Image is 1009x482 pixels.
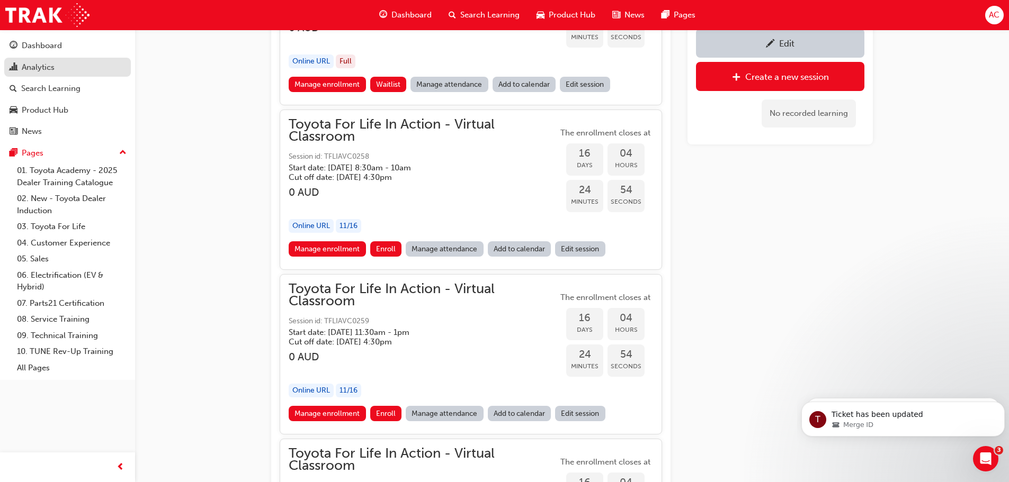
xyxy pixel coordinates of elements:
div: Full [336,54,355,69]
span: car-icon [537,8,544,22]
div: Edit [779,38,794,49]
span: Minutes [566,196,603,208]
span: 04 [608,312,645,324]
button: Toyota For Life In Action - Virtual ClassroomSession id: TFLIAVC0258Start date: [DATE] 8:30am - 1... [289,119,653,261]
div: News [22,125,42,138]
a: Dashboard [4,36,131,56]
span: pencil-icon [766,39,775,50]
span: search-icon [10,84,17,94]
span: 24 [566,349,603,361]
a: 05. Sales [13,251,131,267]
span: Enroll [376,409,396,418]
a: Manage enrollment [289,77,366,92]
span: plus-icon [732,72,741,83]
a: Edit [696,29,864,58]
button: Waitlist [370,77,407,92]
iframe: Intercom live chat [973,446,998,471]
span: Minutes [566,31,603,43]
a: All Pages [13,360,131,376]
a: 08. Service Training [13,311,131,328]
a: 01. Toyota Academy - 2025 Dealer Training Catalogue [13,162,131,190]
a: Manage attendance [410,77,488,92]
h3: 0 AUD [289,351,558,363]
span: Seconds [608,31,645,43]
span: chart-icon [10,63,17,72]
div: Analytics [22,61,55,74]
a: Add to calendar [488,241,551,257]
span: Seconds [608,196,645,208]
div: 11 / 16 [336,219,361,233]
a: car-iconProduct Hub [528,4,604,26]
button: DashboardAnalyticsSearch LearningProduct HubNews [4,34,131,143]
h5: Start date: [DATE] 11:30am - 1pm [289,328,541,337]
span: pages-icon [662,8,669,22]
span: News [624,9,645,21]
span: Product Hub [549,9,595,21]
span: Waitlist [376,80,400,89]
span: Seconds [608,360,645,372]
span: Pages [674,9,695,21]
span: 24 [566,184,603,196]
span: Search Learning [460,9,520,21]
h5: Cut off date: [DATE] 4:30pm [289,172,541,182]
a: pages-iconPages [653,4,704,26]
span: Enroll [376,244,396,253]
div: Product Hub [22,104,68,116]
div: Search Learning [21,83,81,95]
div: Dashboard [22,40,62,52]
a: 04. Customer Experience [13,235,131,251]
iframe: Intercom notifications message [797,379,1009,453]
span: news-icon [612,8,620,22]
span: pages-icon [10,149,17,158]
span: up-icon [119,146,127,160]
span: car-icon [10,106,17,115]
a: 07. Parts21 Certification [13,295,131,312]
a: Analytics [4,58,131,77]
span: The enrollment closes at [558,127,653,139]
span: 04 [608,148,645,160]
span: The enrollment closes at [558,292,653,304]
span: 16 [566,148,603,160]
a: Manage attendance [406,241,484,257]
div: Online URL [289,384,334,398]
a: Manage enrollment [289,241,366,257]
span: Minutes [566,360,603,372]
a: 09. Technical Training [13,328,131,344]
div: Pages [22,147,43,159]
h5: Start date: [DATE] 8:30am - 10am [289,163,541,172]
span: AC [989,9,999,21]
span: Hours [608,159,645,171]
button: Enroll [370,406,402,421]
span: guage-icon [379,8,387,22]
a: Edit session [555,406,605,421]
div: 11 / 16 [336,384,361,398]
a: 03. Toyota For Life [13,219,131,235]
h5: Cut off date: [DATE] 4:30pm [289,337,541,347]
a: news-iconNews [604,4,653,26]
img: Trak [5,3,90,27]
span: Days [566,159,603,171]
span: 54 [608,184,645,196]
span: guage-icon [10,41,17,51]
button: Toyota For Life In Action - Virtual ClassroomSession id: TFLIAVC0259Start date: [DATE] 11:30am - ... [289,283,653,425]
span: Days [566,324,603,336]
h3: 0 AUD [289,186,558,198]
a: Create a new session [696,62,864,91]
a: guage-iconDashboard [371,4,440,26]
button: Pages [4,143,131,163]
a: Manage attendance [406,406,484,421]
span: Toyota For Life In Action - Virtual Classroom [289,283,558,307]
a: Manage enrollment [289,406,366,421]
span: Session id: TFLIAVC0258 [289,151,558,163]
span: Hours [608,324,645,336]
span: Toyota For Life In Action - Virtual Classroom [289,119,558,142]
a: 02. New - Toyota Dealer Induction [13,190,131,219]
span: The enrollment closes at [558,456,653,468]
span: search-icon [449,8,456,22]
